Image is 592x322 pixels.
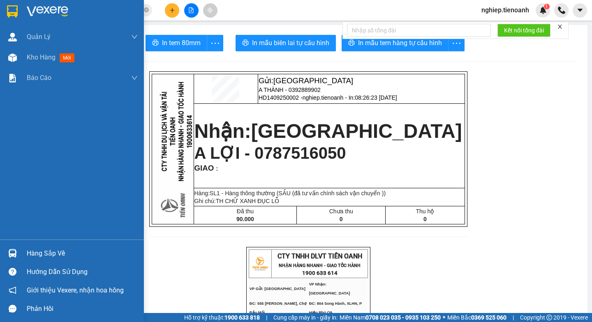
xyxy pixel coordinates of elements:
span: Giới thiệu Vexere, nhận hoa hồng [27,285,124,295]
button: more [207,35,223,51]
span: Báo cáo [27,73,51,83]
strong: NHẬN HÀNG NHANH - GIAO TỐC HÀNH [279,263,361,268]
span: TH CHỮ XANH ĐỤC LỖ [216,198,279,204]
span: 90.000 [236,216,254,222]
button: caret-down [573,3,587,18]
span: question-circle [9,268,16,276]
span: more [449,38,464,48]
strong: 1900 633 614 [302,270,338,276]
div: Hàng sắp về [27,247,138,260]
span: Gửi: [259,76,353,85]
img: warehouse-icon [8,249,17,258]
span: ĐC: 804 Song Hành, XLHN, P Hiệp Phú Q9 [309,301,362,315]
span: 0 [423,216,427,222]
button: aim [203,3,217,18]
span: Kết nối tổng đài [504,26,544,35]
button: plus [165,3,179,18]
span: Ghi chú: [194,198,280,204]
span: plus [169,7,175,13]
span: : [214,165,218,172]
div: Hướng dẫn sử dụng [27,266,138,278]
strong: 1900 633 818 [224,314,260,321]
sup: 1 [544,4,550,9]
span: 1 - Hàng thông thường (SẦU (đã tư vấn chính sách vận chuyển )) [217,190,386,196]
span: 08:26:23 [DATE] [355,94,397,101]
span: A THÀNH - 0392889902 [259,87,321,93]
span: VP Nhận: [GEOGRAPHIC_DATA] [309,282,350,295]
span: In mẫu tem hàng tự cấu hình [358,38,442,48]
img: phone-icon [558,7,565,14]
span: close-circle [144,7,149,12]
span: message [9,305,16,313]
img: solution-icon [8,74,17,82]
span: In mẫu biên lai tự cấu hình [252,38,329,48]
span: more [207,38,223,48]
span: GIAO [194,164,214,172]
button: file-add [184,3,199,18]
span: Chưa thu [329,208,353,215]
img: warehouse-icon [8,33,17,41]
span: copyright [546,315,552,320]
span: ⚪️ [443,316,445,319]
span: mới [60,53,74,62]
span: In tem 80mm [162,38,201,48]
span: 1 [545,4,548,9]
span: down [131,34,138,40]
span: printer [348,39,355,47]
div: Phản hồi [27,303,138,315]
span: printer [242,39,249,47]
button: more [448,35,465,51]
span: [GEOGRAPHIC_DATA] [273,76,353,85]
button: printerIn mẫu tem hàng tự cấu hình [342,35,449,51]
span: close-circle [144,7,149,14]
span: nghiep.tienoanh [475,5,536,15]
img: logo-vxr [7,5,18,18]
span: ĐC: 555 [PERSON_NAME], Chợ Đầu Mối [250,301,307,315]
span: nghiep.tienoanh - In: [303,94,397,101]
span: VP Gửi: [GEOGRAPHIC_DATA] [250,287,305,291]
span: notification [9,286,16,294]
span: Hàng:SL [194,190,386,196]
span: | [266,313,267,322]
span: aim [207,7,213,13]
span: Thu hộ [416,208,434,215]
span: Cung cấp máy in - giấy in: [273,313,338,322]
span: Miền Nam [340,313,441,322]
span: Quản Lý [27,32,51,42]
span: 0 [340,216,343,222]
span: A LỢI - 0787516050 [194,144,346,162]
button: Kết nối tổng đài [497,24,550,37]
span: HD1409250002 - [259,94,397,101]
span: CTY TNHH DLVT TIẾN OANH [277,252,362,260]
span: close [557,24,563,30]
input: Nhập số tổng đài [347,24,491,37]
span: Kho hàng [27,53,55,61]
span: down [131,75,138,81]
span: printer [152,39,159,47]
span: file-add [188,7,194,13]
img: icon-new-feature [539,7,547,14]
span: | [513,313,514,322]
strong: 0708 023 035 - 0935 103 250 [365,314,441,321]
span: Miền Bắc [447,313,506,322]
span: Hỗ trợ kỹ thuật: [184,313,260,322]
span: caret-down [576,7,584,14]
button: printerIn tem 80mm [146,35,207,51]
button: printerIn mẫu biên lai tự cấu hình [236,35,336,51]
img: logo [250,253,270,274]
strong: 0369 525 060 [471,314,506,321]
span: Đã thu [237,208,254,215]
span: [GEOGRAPHIC_DATA] [251,120,462,142]
strong: Nhận: [194,120,462,142]
img: warehouse-icon [8,53,17,62]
